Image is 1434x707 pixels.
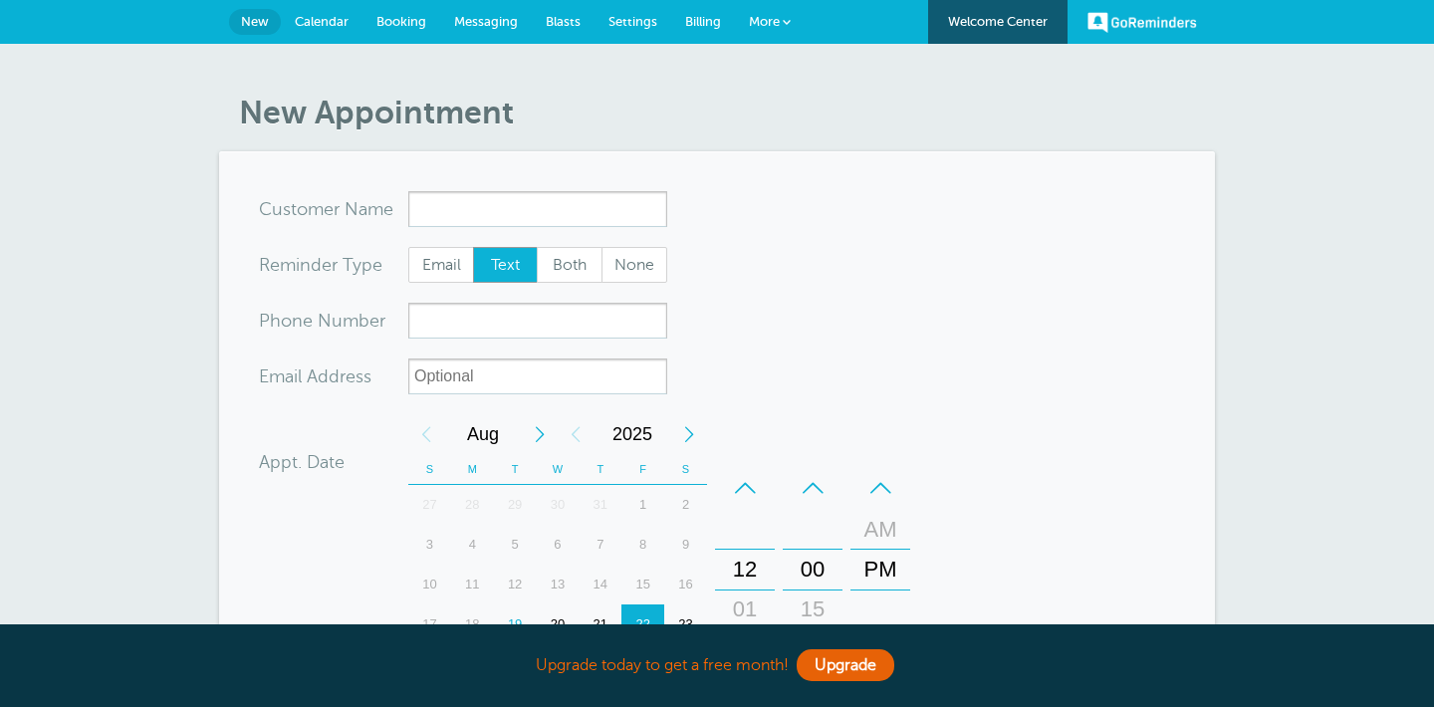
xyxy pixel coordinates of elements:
[537,604,580,644] div: 20
[451,565,494,604] div: Monday, August 11
[451,565,494,604] div: 11
[856,550,904,589] div: PM
[494,604,537,644] div: Today, Tuesday, August 19
[579,604,621,644] div: 21
[715,468,775,671] div: Hours
[259,191,408,227] div: ame
[294,367,340,385] span: il Add
[259,256,382,274] label: Reminder Type
[408,565,451,604] div: Sunday, August 10
[537,525,580,565] div: Wednesday, August 6
[789,589,836,629] div: 15
[408,525,451,565] div: 3
[537,247,602,283] label: Both
[494,565,537,604] div: 12
[664,604,707,644] div: 23
[579,525,621,565] div: Thursday, August 7
[444,414,522,454] span: August
[621,525,664,565] div: 8
[579,565,621,604] div: 14
[537,525,580,565] div: 6
[219,644,1215,687] div: Upgrade today to get a free month!
[229,9,281,35] a: New
[664,454,707,485] th: S
[579,485,621,525] div: Thursday, July 31
[494,485,537,525] div: 29
[579,485,621,525] div: 31
[451,604,494,644] div: Monday, August 18
[789,550,836,589] div: 00
[473,247,539,283] label: Text
[292,312,343,330] span: ne Nu
[295,14,349,29] span: Calendar
[451,454,494,485] th: M
[783,468,842,671] div: Minutes
[749,14,780,29] span: More
[494,565,537,604] div: Tuesday, August 12
[537,604,580,644] div: Wednesday, August 20
[409,248,473,282] span: Email
[408,358,667,394] input: Optional
[259,200,291,218] span: Cus
[856,510,904,550] div: AM
[494,454,537,485] th: T
[538,248,601,282] span: Both
[451,525,494,565] div: 4
[408,454,451,485] th: S
[671,414,707,454] div: Next Year
[537,485,580,525] div: 30
[579,565,621,604] div: Thursday, August 14
[621,525,664,565] div: Friday, August 8
[239,94,1215,131] h1: New Appointment
[608,14,657,29] span: Settings
[721,550,769,589] div: 12
[621,604,664,644] div: 22
[408,485,451,525] div: Sunday, July 27
[451,485,494,525] div: 28
[454,14,518,29] span: Messaging
[451,525,494,565] div: Monday, August 4
[621,565,664,604] div: 15
[537,565,580,604] div: Wednesday, August 13
[664,565,707,604] div: 16
[241,14,269,29] span: New
[291,200,358,218] span: tomer N
[376,14,426,29] span: Booking
[664,525,707,565] div: Saturday, August 9
[408,485,451,525] div: 27
[408,604,451,644] div: 17
[537,565,580,604] div: 13
[474,248,538,282] span: Text
[685,14,721,29] span: Billing
[797,649,894,681] a: Upgrade
[408,565,451,604] div: 10
[601,247,667,283] label: None
[259,367,294,385] span: Ema
[408,604,451,644] div: Sunday, August 17
[408,247,474,283] label: Email
[451,485,494,525] div: Monday, July 28
[546,14,581,29] span: Blasts
[522,414,558,454] div: Next Month
[664,604,707,644] div: Saturday, August 23
[259,312,292,330] span: Pho
[621,485,664,525] div: Friday, August 1
[621,485,664,525] div: 1
[602,248,666,282] span: None
[537,454,580,485] th: W
[664,485,707,525] div: Saturday, August 2
[259,358,408,394] div: ress
[664,525,707,565] div: 9
[408,414,444,454] div: Previous Month
[621,454,664,485] th: F
[494,604,537,644] div: 19
[621,604,664,644] div: Friday, August 22
[259,303,408,339] div: mber
[451,604,494,644] div: 18
[594,414,671,454] span: 2025
[259,453,345,471] label: Appt. Date
[579,604,621,644] div: Thursday, August 21
[664,485,707,525] div: 2
[494,485,537,525] div: Tuesday, July 29
[579,525,621,565] div: 7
